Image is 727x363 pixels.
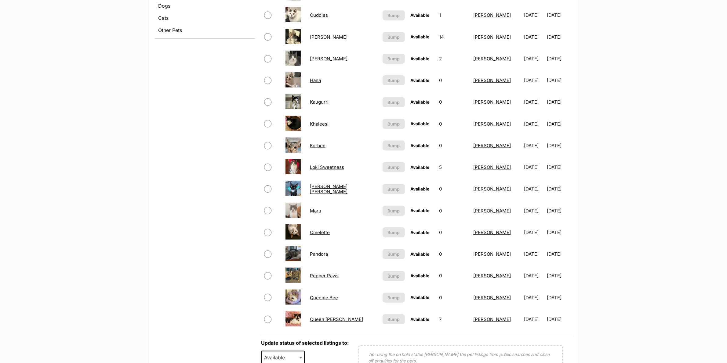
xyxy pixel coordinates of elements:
td: [DATE] [522,178,546,199]
a: [PERSON_NAME] [473,208,511,214]
td: [DATE] [547,244,572,265]
td: [DATE] [547,309,572,330]
a: Pandora [310,251,328,257]
span: Bump [388,186,400,192]
td: 1 [437,5,470,26]
td: [DATE] [547,200,572,221]
a: [PERSON_NAME] [473,230,511,235]
button: Bump [383,249,405,259]
td: [DATE] [522,200,546,221]
td: [DATE] [547,178,572,199]
td: 0 [437,265,470,286]
label: Update status of selected listings to: [261,340,349,346]
td: [DATE] [522,27,546,48]
a: [PERSON_NAME] [473,186,511,192]
span: Bump [388,229,400,236]
a: Cats [155,12,255,23]
a: [PERSON_NAME] [473,143,511,148]
a: Cuddles [310,12,328,18]
td: 0 [437,70,470,91]
a: [PERSON_NAME] [473,121,511,127]
a: [PERSON_NAME] [PERSON_NAME] [310,183,347,194]
td: 0 [437,178,470,199]
a: Queenie Bee [310,295,338,301]
a: [PERSON_NAME] [310,56,347,62]
span: Bump [388,34,400,40]
td: 0 [437,113,470,134]
button: Bump [383,271,405,281]
a: [PERSON_NAME] [473,77,511,83]
td: [DATE] [522,222,546,243]
span: Available [410,186,429,191]
button: Bump [383,314,405,324]
span: Available [410,317,429,322]
button: Bump [383,141,405,151]
span: Bump [388,12,400,19]
span: Available [410,34,429,39]
span: Available [410,208,429,213]
td: 0 [437,287,470,308]
a: Other Pets [155,25,255,36]
td: [DATE] [547,287,572,308]
span: Bump [388,294,400,301]
button: Bump [383,162,405,172]
td: [DATE] [547,48,572,69]
span: Available [410,56,429,61]
button: Bump [383,10,405,20]
span: Available [410,251,429,257]
td: [DATE] [522,157,546,178]
td: 2 [437,48,470,69]
a: Queen [PERSON_NAME] [310,316,363,322]
td: [DATE] [547,70,572,91]
button: Bump [383,206,405,216]
td: 7 [437,309,470,330]
td: [DATE] [547,157,572,178]
a: Kaugurrl [310,99,329,105]
a: [PERSON_NAME] [473,34,511,40]
a: [PERSON_NAME] [473,273,511,279]
button: Bump [383,75,405,85]
a: [PERSON_NAME] [473,56,511,62]
td: [DATE] [522,91,546,112]
a: Korben [310,143,325,148]
button: Bump [383,119,405,129]
span: Available [410,295,429,300]
td: [DATE] [522,135,546,156]
a: [PERSON_NAME] [473,12,511,18]
td: [DATE] [522,113,546,134]
a: [PERSON_NAME] [310,34,347,40]
a: Maru [310,208,321,214]
td: 0 [437,222,470,243]
span: Available [262,353,291,362]
td: [DATE] [522,70,546,91]
a: [PERSON_NAME] [473,99,511,105]
td: [DATE] [522,48,546,69]
span: Bump [388,55,400,62]
a: [PERSON_NAME] [473,251,511,257]
span: Available [410,121,429,126]
button: Bump [383,184,405,194]
td: [DATE] [522,244,546,265]
span: Bump [388,208,400,214]
span: Bump [388,164,400,170]
button: Bump [383,227,405,237]
td: 14 [437,27,470,48]
a: Omelette [310,230,330,235]
span: Available [410,12,429,18]
td: 5 [437,157,470,178]
span: Bump [388,99,400,105]
a: [PERSON_NAME] [473,295,511,301]
span: Available [410,165,429,170]
a: Dogs [155,0,255,11]
a: Pepper Paws [310,273,339,279]
td: [DATE] [547,222,572,243]
td: [DATE] [522,5,546,26]
span: Available [410,143,429,148]
span: Available [410,78,429,83]
td: [DATE] [547,91,572,112]
button: Bump [383,54,405,64]
td: [DATE] [547,5,572,26]
span: Bump [388,273,400,279]
td: [DATE] [547,27,572,48]
span: Available [410,99,429,105]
